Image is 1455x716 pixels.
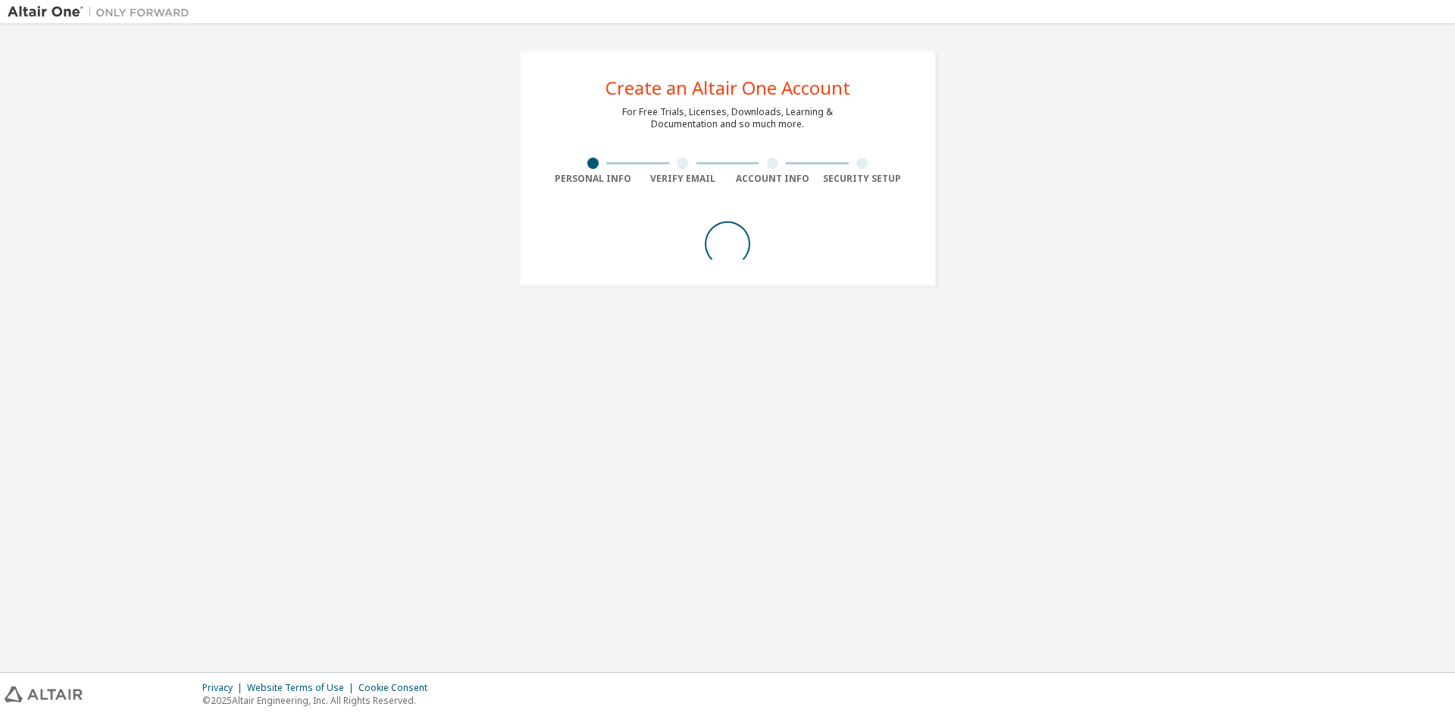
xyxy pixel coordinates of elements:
[638,173,728,185] div: Verify Email
[358,682,436,694] div: Cookie Consent
[622,106,833,130] div: For Free Trials, Licenses, Downloads, Learning & Documentation and so much more.
[5,686,83,702] img: altair_logo.svg
[202,694,436,707] p: © 2025 Altair Engineering, Inc. All Rights Reserved.
[548,173,638,185] div: Personal Info
[202,682,247,694] div: Privacy
[605,79,850,97] div: Create an Altair One Account
[8,5,197,20] img: Altair One
[818,173,908,185] div: Security Setup
[247,682,358,694] div: Website Terms of Use
[727,173,818,185] div: Account Info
